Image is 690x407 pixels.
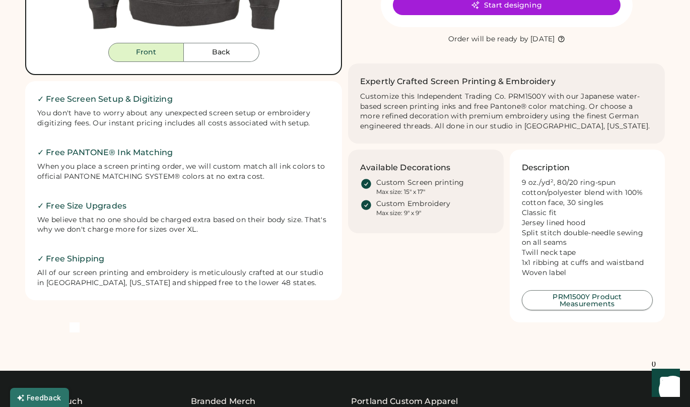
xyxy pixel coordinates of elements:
[448,34,529,44] div: Order will be ready by
[360,162,450,174] h3: Available Decorations
[376,209,421,217] div: Max size: 9" x 9"
[37,147,330,159] h2: ✓ Free PANTONE® Ink Matching
[530,34,555,44] div: [DATE]
[37,162,330,182] div: When you place a screen printing order, we will custom match all ink colors to official PANTONE M...
[376,188,425,196] div: Max size: 15" x 17"
[37,200,330,212] h2: ✓ Free Size Upgrades
[376,178,464,188] div: Custom Screen printing
[522,178,653,278] div: 9 oz./yd², 80/20 ring-spun cotton/polyester blend with 100% cotton face, 30 singles Classic fit J...
[360,76,556,88] h2: Expertly Crafted Screen Printing & Embroidery
[37,108,330,128] div: You don't have to worry about any unexpected screen setup or embroidery digitizing fees. Our inst...
[522,290,653,310] button: PRM1500Y Product Measurements
[37,268,330,288] div: All of our screen printing and embroidery is meticulously crafted at our studio in [GEOGRAPHIC_DA...
[37,215,330,235] div: We believe that no one should be charged extra based on their body size. That's why we don't char...
[108,43,184,62] button: Front
[184,43,259,62] button: Back
[37,93,330,105] h2: ✓ Free Screen Setup & Digitizing
[642,362,685,405] iframe: Front Chat
[37,253,330,265] h2: ✓ Free Shipping
[522,162,570,174] h3: Description
[360,92,653,132] div: Customize this Independent Trading Co. PRM1500Y with our Japanese water-based screen printing ink...
[376,199,450,209] div: Custom Embroidery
